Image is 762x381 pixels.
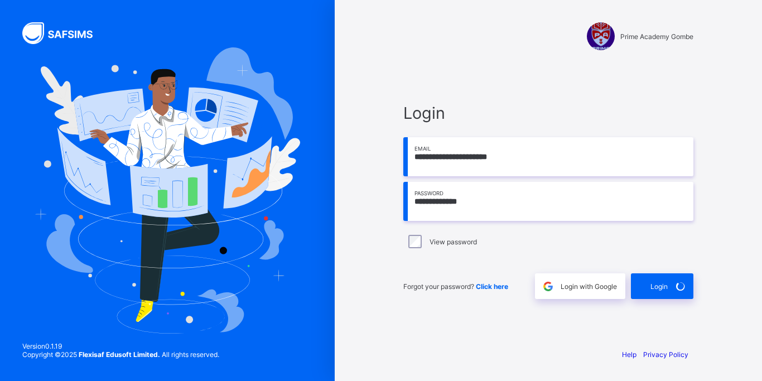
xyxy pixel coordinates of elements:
span: Login with Google [561,282,617,291]
a: Privacy Policy [643,350,688,359]
span: Copyright © 2025 All rights reserved. [22,350,219,359]
span: Forgot your password? [403,282,508,291]
span: Login [650,282,668,291]
span: Version 0.1.19 [22,342,219,350]
img: google.396cfc9801f0270233282035f929180a.svg [542,280,554,293]
label: View password [430,238,477,246]
strong: Flexisaf Edusoft Limited. [79,350,160,359]
a: Help [622,350,636,359]
span: Login [403,103,693,123]
span: Prime Academy Gombe [620,32,693,41]
img: SAFSIMS Logo [22,22,106,44]
img: Hero Image [35,47,300,333]
a: Click here [476,282,508,291]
